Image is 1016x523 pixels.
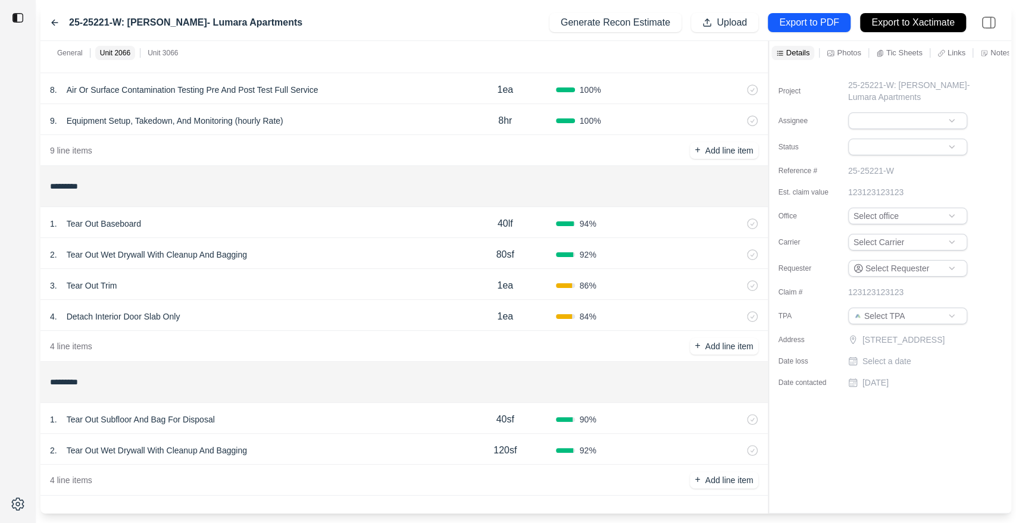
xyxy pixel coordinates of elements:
span: 94 % [580,218,596,230]
label: Claim # [779,287,838,297]
p: 25-25221-W [848,165,894,177]
span: 90 % [580,414,596,425]
p: 1ea [497,83,513,97]
img: right-panel.svg [976,10,1002,36]
label: Requester [779,264,838,273]
p: Add line item [705,145,754,156]
p: [DATE] [862,377,889,389]
p: + [695,339,700,353]
p: General [57,48,83,58]
p: 3 . [50,280,57,292]
p: Tear Out Subfloor And Bag For Disposal [62,411,220,428]
p: 8 . [50,84,57,96]
label: 25-25221-W: [PERSON_NAME]- Lumara Apartments [69,15,302,30]
p: Detach Interior Door Slab Only [62,308,185,325]
p: + [695,143,700,157]
p: Tic Sheets [886,48,923,58]
p: Unit 2066 [100,48,130,58]
p: 9 . [50,115,57,127]
p: 2 . [50,249,57,261]
p: Export to Xactimate [871,16,955,30]
p: Photos [837,48,861,58]
label: Address [779,335,838,345]
p: Equipment Setup, Takedown, And Monitoring (hourly Rate) [62,112,288,129]
button: +Add line item [690,338,758,355]
p: Generate Recon Estimate [561,16,670,30]
p: Tear Out Wet Drywall With Cleanup And Bagging [62,246,252,263]
span: 92 % [580,249,596,261]
p: Select a date [862,355,911,367]
p: 80sf [496,248,514,262]
label: Date loss [779,356,838,366]
p: Tear Out Wet Drywall With Cleanup And Bagging [62,442,252,459]
p: 120sf [493,443,517,458]
span: 92 % [580,444,596,456]
label: Est. claim value [779,187,838,197]
p: Links [948,48,965,58]
p: Export to PDF [779,16,839,30]
button: +Add line item [690,472,758,488]
p: Tear Out Trim [62,277,122,294]
span: 84 % [580,311,596,322]
p: 8hr [498,114,512,128]
p: 4 line items [50,340,92,352]
button: Export to Xactimate [860,13,966,32]
p: 1 . [50,218,57,230]
p: 9 line items [50,145,92,156]
button: Export to PDF [768,13,851,32]
label: Carrier [779,237,838,247]
p: 4 line items [50,474,92,486]
p: Air Or Surface Contamination Testing Pre And Post Test Full Service [62,82,323,98]
span: 100 % [580,84,601,96]
p: 1 . [50,414,57,425]
p: 25-25221-W: [PERSON_NAME]- Lumara Apartments [848,79,987,103]
p: 1ea [497,309,513,324]
p: Add line item [705,340,754,352]
p: [STREET_ADDRESS] [862,334,970,346]
button: Generate Recon Estimate [549,13,681,32]
p: Details [786,48,810,58]
p: Unit 3066 [148,48,178,58]
label: TPA [779,311,838,321]
p: 123123123123 [848,186,904,198]
p: 40sf [496,412,514,427]
button: +Add line item [690,142,758,159]
label: Assignee [779,116,838,126]
label: Reference # [779,166,838,176]
span: 100 % [580,115,601,127]
p: 4 . [50,311,57,322]
label: Status [779,142,838,152]
p: 123123123123 [848,286,904,298]
p: Upload [717,16,747,30]
p: Add line item [705,474,754,486]
p: + [695,473,700,487]
p: 1ea [497,278,513,293]
label: Project [779,86,838,96]
label: Date contacted [779,378,838,387]
label: Office [779,211,838,221]
p: 2 . [50,444,57,456]
p: Tear Out Baseboard [62,215,146,232]
img: toggle sidebar [12,12,24,24]
button: Upload [691,13,758,32]
p: Notes [990,48,1011,58]
p: 40lf [498,217,513,231]
span: 86 % [580,280,596,292]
